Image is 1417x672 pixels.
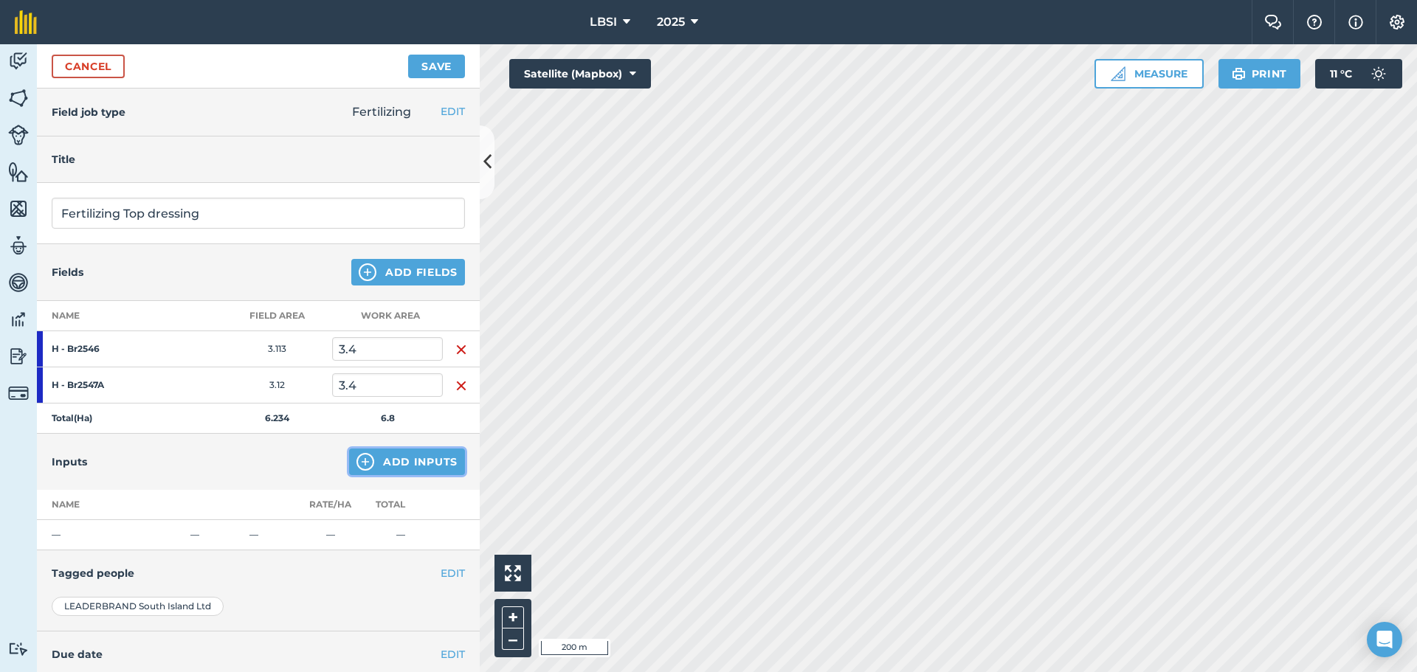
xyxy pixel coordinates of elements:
[1367,622,1402,657] div: Open Intercom Messenger
[349,448,465,475] button: Add Inputs
[1264,15,1282,30] img: Two speech bubbles overlapping with the left bubble in the forefront
[590,13,617,31] span: LBSI
[1364,59,1393,89] img: svg+xml;base64,PD94bWwgdmVyc2lvbj0iMS4wIiBlbmNvZGluZz0idXRmLTgiPz4KPCEtLSBHZW5lcmF0b3I6IEFkb2JlIE...
[8,50,29,72] img: svg+xml;base64,PD94bWwgdmVyc2lvbj0iMS4wIiBlbmNvZGluZz0idXRmLTgiPz4KPCEtLSBHZW5lcmF0b3I6IEFkb2JlIE...
[358,490,443,520] th: Total
[509,59,651,89] button: Satellite (Mapbox)
[1218,59,1301,89] button: Print
[52,151,465,167] h4: Title
[52,264,83,280] h4: Fields
[455,377,467,395] img: svg+xml;base64,PHN2ZyB4bWxucz0iaHR0cDovL3d3dy53My5vcmcvMjAwMC9zdmciIHdpZHRoPSIxNiIgaGVpZ2h0PSIyNC...
[52,597,224,616] div: LEADERBRAND South Island Ltd
[356,453,374,471] img: svg+xml;base64,PHN2ZyB4bWxucz0iaHR0cDovL3d3dy53My5vcmcvMjAwMC9zdmciIHdpZHRoPSIxNCIgaGVpZ2h0PSIyNC...
[52,198,465,229] input: What needs doing?
[221,301,332,331] th: Field Area
[441,565,465,581] button: EDIT
[37,520,185,550] td: —
[8,125,29,145] img: svg+xml;base64,PD94bWwgdmVyc2lvbj0iMS4wIiBlbmNvZGluZz0idXRmLTgiPz4KPCEtLSBHZW5lcmF0b3I6IEFkb2JlIE...
[244,520,303,550] td: —
[1315,59,1402,89] button: 11 °C
[52,104,125,120] h4: Field job type
[221,367,332,403] td: 3.12
[8,271,29,294] img: svg+xml;base64,PD94bWwgdmVyc2lvbj0iMS4wIiBlbmNvZGluZz0idXRmLTgiPz4KPCEtLSBHZW5lcmF0b3I6IEFkb2JlIE...
[52,646,465,662] h4: Due date
[52,343,167,355] strong: H - Br2546
[8,161,29,183] img: svg+xml;base64,PHN2ZyB4bWxucz0iaHR0cDovL3d3dy53My5vcmcvMjAwMC9zdmciIHdpZHRoPSI1NiIgaGVpZ2h0PSI2MC...
[8,308,29,330] img: svg+xml;base64,PD94bWwgdmVyc2lvbj0iMS4wIiBlbmNvZGluZz0idXRmLTgiPz4KPCEtLSBHZW5lcmF0b3I6IEFkb2JlIE...
[408,55,465,78] button: Save
[8,235,29,257] img: svg+xml;base64,PD94bWwgdmVyc2lvbj0iMS4wIiBlbmNvZGluZz0idXRmLTgiPz4KPCEtLSBHZW5lcmF0b3I6IEFkb2JlIE...
[352,105,411,119] span: Fertilizing
[303,520,358,550] td: —
[657,13,685,31] span: 2025
[265,412,289,423] strong: 6.234
[505,565,521,581] img: Four arrows, one pointing top left, one top right, one bottom right and the last bottom left
[358,520,443,550] td: —
[455,341,467,358] img: svg+xml;base64,PHN2ZyB4bWxucz0iaHR0cDovL3d3dy53My5vcmcvMjAwMC9zdmciIHdpZHRoPSIxNiIgaGVpZ2h0PSIyNC...
[15,10,37,34] img: fieldmargin Logo
[441,103,465,119] button: EDIT
[1348,13,1363,31] img: svg+xml;base64,PHN2ZyB4bWxucz0iaHR0cDovL3d3dy53My5vcmcvMjAwMC9zdmciIHdpZHRoPSIxNyIgaGVpZ2h0PSIxNy...
[8,87,29,109] img: svg+xml;base64,PHN2ZyB4bWxucz0iaHR0cDovL3d3dy53My5vcmcvMjAwMC9zdmciIHdpZHRoPSI1NiIgaGVpZ2h0PSI2MC...
[1094,59,1204,89] button: Measure
[8,198,29,220] img: svg+xml;base64,PHN2ZyB4bWxucz0iaHR0cDovL3d3dy53My5vcmcvMjAwMC9zdmciIHdpZHRoPSI1NiIgaGVpZ2h0PSI2MC...
[52,412,92,423] strong: Total ( Ha )
[185,520,244,550] td: —
[52,454,87,470] h4: Inputs
[1111,66,1125,81] img: Ruler icon
[37,301,221,331] th: Name
[8,345,29,367] img: svg+xml;base64,PD94bWwgdmVyc2lvbj0iMS4wIiBlbmNvZGluZz0idXRmLTgiPz4KPCEtLSBHZW5lcmF0b3I6IEFkb2JlIE...
[502,606,524,628] button: +
[1388,15,1406,30] img: A cog icon
[303,490,358,520] th: Rate/ Ha
[1232,65,1246,83] img: svg+xml;base64,PHN2ZyB4bWxucz0iaHR0cDovL3d3dy53My5vcmcvMjAwMC9zdmciIHdpZHRoPSIxOSIgaGVpZ2h0PSIyNC...
[52,565,465,581] h4: Tagged people
[502,628,524,650] button: –
[441,646,465,662] button: EDIT
[52,55,125,78] a: Cancel
[37,490,185,520] th: Name
[52,379,167,391] strong: H - Br2547A
[351,259,465,285] button: Add Fields
[1330,59,1352,89] span: 11 ° C
[359,263,376,281] img: svg+xml;base64,PHN2ZyB4bWxucz0iaHR0cDovL3d3dy53My5vcmcvMjAwMC9zdmciIHdpZHRoPSIxNCIgaGVpZ2h0PSIyNC...
[8,383,29,403] img: svg+xml;base64,PD94bWwgdmVyc2lvbj0iMS4wIiBlbmNvZGluZz0idXRmLTgiPz4KPCEtLSBHZW5lcmF0b3I6IEFkb2JlIE...
[8,642,29,656] img: svg+xml;base64,PD94bWwgdmVyc2lvbj0iMS4wIiBlbmNvZGluZz0idXRmLTgiPz4KPCEtLSBHZW5lcmF0b3I6IEFkb2JlIE...
[332,301,443,331] th: Work area
[221,331,332,367] td: 3.113
[1306,15,1323,30] img: A question mark icon
[381,412,395,423] strong: 6.8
